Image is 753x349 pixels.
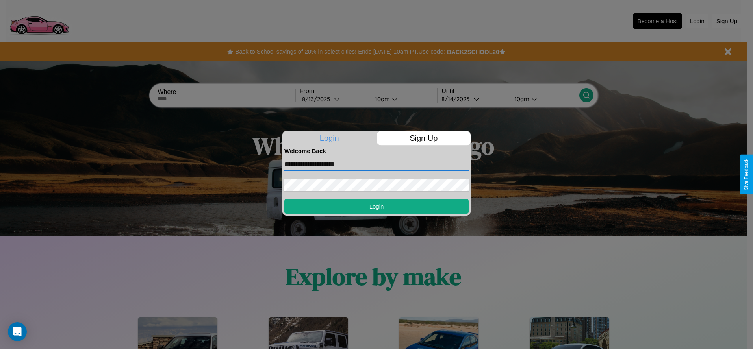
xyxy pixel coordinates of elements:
[284,199,469,214] button: Login
[8,322,27,341] div: Open Intercom Messenger
[377,131,471,145] p: Sign Up
[282,131,376,145] p: Login
[744,159,749,190] div: Give Feedback
[284,148,469,154] h4: Welcome Back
